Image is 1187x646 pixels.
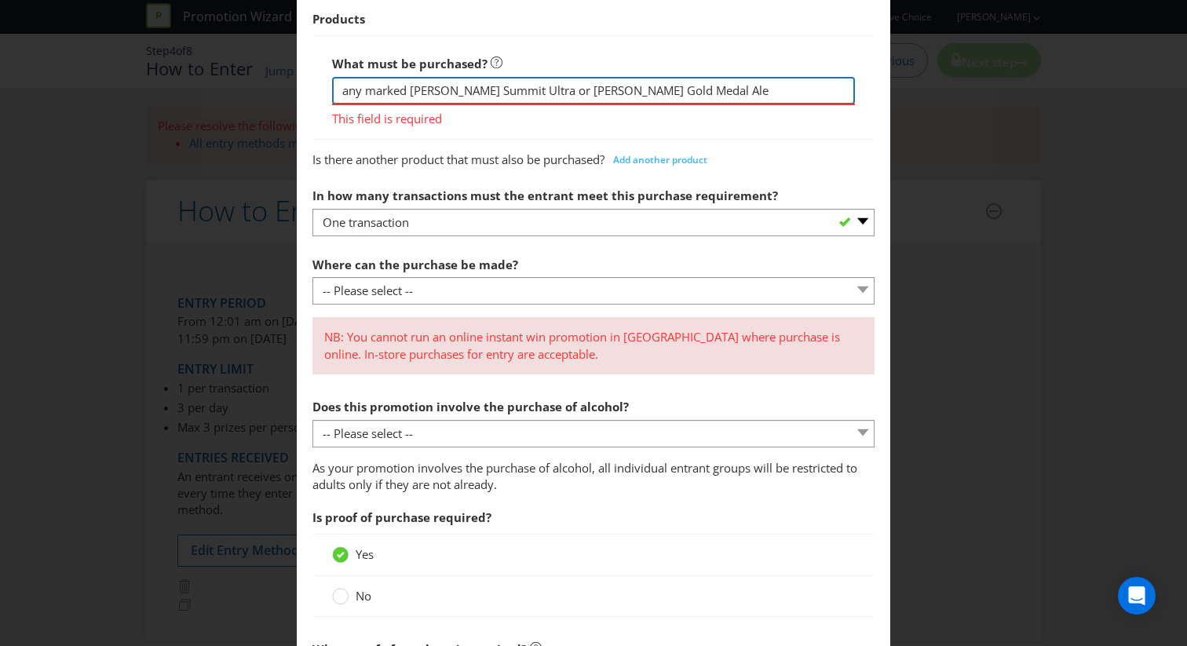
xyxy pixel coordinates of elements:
[312,188,778,203] span: In how many transactions must the entrant meet this purchase requirement?
[1118,577,1156,615] div: Open Intercom Messenger
[613,153,707,166] span: Add another product
[312,151,604,167] span: Is there another product that must also be purchased?
[312,257,518,272] span: Where can the purchase be made?
[324,329,840,361] span: NB: You cannot run an online instant win promotion in [GEOGRAPHIC_DATA] where purchase is online....
[312,460,875,494] p: As your promotion involves the purchase of alcohol, all individual entrant groups will be restric...
[332,56,488,71] span: What must be purchased?
[604,148,716,172] button: Add another product
[356,588,371,604] span: No
[312,399,629,414] span: Does this promotion involve the purchase of alcohol?
[312,11,365,27] span: Products
[332,77,855,104] input: Product name, number, size, model (as applicable)
[312,509,491,525] span: Is proof of purchase required?
[356,546,374,562] span: Yes
[332,105,855,128] span: This field is required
